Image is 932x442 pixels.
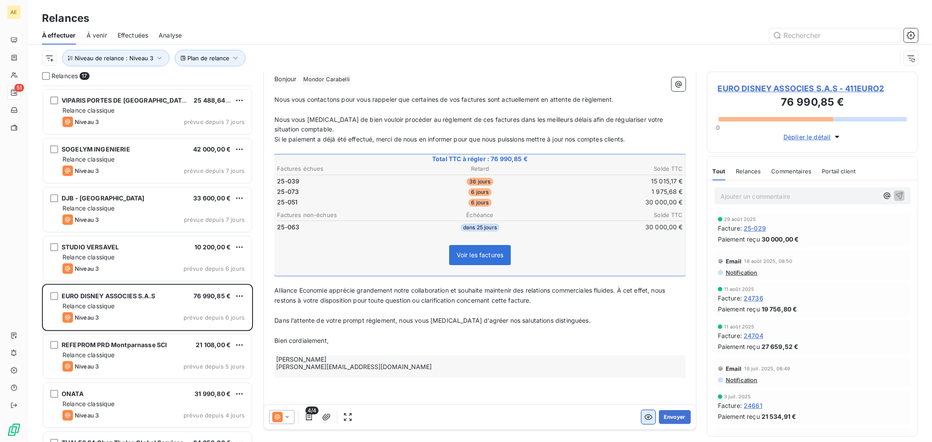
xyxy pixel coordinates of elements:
span: Relances [52,72,78,80]
span: Bien cordialement, [274,337,329,344]
span: ONATA [62,390,83,397]
span: Relance classique [62,351,115,359]
span: Niveau 3 [75,314,99,321]
th: Retard [412,164,547,173]
span: Notification [725,269,758,276]
span: Tout [713,168,726,175]
th: Solde TTC [548,211,683,220]
span: Paiement reçu [718,412,760,421]
span: 21 108,00 € [196,341,231,349]
span: 25-051 [277,198,298,207]
span: 3 juil. 2025 [724,394,751,399]
th: Factures échues [277,164,412,173]
th: Échéance [412,211,547,220]
span: EURO DISNEY ASSOCIES S.A.S - 411EURO2 [718,83,907,94]
span: prévue depuis 4 jours [184,412,245,419]
button: Niveau de relance : Niveau 3 [62,50,170,66]
span: 1 juil. 2025, 11:42 [745,436,786,441]
span: 30 000,00 € [762,235,799,244]
span: 25 488,64 € [194,97,231,104]
span: 76 990,85 € [194,292,231,300]
span: Bonjour [274,75,296,83]
span: Relance classique [62,302,115,310]
span: 36 jours [467,178,493,186]
span: Nous vous contactons pour vous rappeler que certaines de vos factures sont actuellement en attent... [274,96,613,103]
span: prévue depuis 7 jours [184,118,245,125]
span: Déplier le détail [783,132,831,142]
button: Déplier le détail [781,132,844,142]
span: Nous vous [MEDICAL_DATA] de bien vouloir procéder au règlement de ces factures dans les meilleurs... [274,116,665,133]
span: 17 [80,72,89,80]
span: 25-073 [277,187,299,196]
span: 29 août 2025 [724,217,756,222]
span: Paiement reçu [718,235,760,244]
span: Niveau 3 [75,216,99,223]
span: Total TTC à régler : 76 990,85 € [276,155,684,163]
td: 1 975,68 € [548,187,683,197]
span: Niveau 3 [75,363,99,370]
span: 21 534,91 € [762,412,797,421]
span: 42 000,00 € [193,145,231,153]
span: Niveau 3 [75,118,99,125]
span: Relance classique [62,204,115,212]
span: Notification [725,376,758,383]
span: Facture : [718,331,742,340]
span: dans 25 jours [461,224,499,231]
span: 11 août 2025 [724,287,755,292]
span: Niveau de relance : Niveau 3 [75,55,153,62]
span: prévue depuis 6 jours [184,314,245,321]
span: Relance classique [62,155,115,163]
span: 24704 [744,331,763,340]
span: Commentaires [772,168,812,175]
span: 27 659,52 € [762,342,799,351]
span: Mondor Carabelli [302,75,350,85]
span: 31 990,80 € [194,390,231,397]
span: 16 juil. 2025, 08:49 [745,366,790,371]
span: prévue depuis 7 jours [184,216,245,223]
span: 19 756,80 € [762,304,797,314]
span: Facture : [718,401,742,410]
span: Niveau 3 [75,412,99,419]
span: À venir [87,31,107,40]
span: prévue depuis 5 jours [184,363,245,370]
span: 10 200,00 € [194,243,231,251]
span: Paiement reçu [718,342,760,351]
span: 4/4 [305,407,319,414]
span: Alliance Economie apprécie grandement notre collaboration et souhaite maintenir des relations com... [274,287,667,304]
span: 25-029 [744,224,766,233]
h3: Relances [42,10,89,26]
div: AE [7,5,21,19]
span: DJB - [GEOGRAPHIC_DATA] [62,194,144,202]
span: 11 août 2025 [724,324,755,329]
span: 25-039 [277,177,299,186]
span: À effectuer [42,31,76,40]
h3: 76 990,85 € [718,94,907,112]
span: VIPARIS PORTES DE [GEOGRAPHIC_DATA] [62,97,188,104]
span: Effectuées [118,31,149,40]
span: 16 août 2025, 08:50 [745,259,793,264]
span: REFEPROM PRD Montparnasse SCI [62,341,167,349]
iframe: Intercom live chat [902,412,923,433]
span: Dans l’attente de votre prompt règlement, nous vous [MEDICAL_DATA] d’agréer nos salutations disti... [274,317,591,324]
button: Envoyer [659,410,691,424]
span: 33 600,00 € [193,194,231,202]
span: Facture : [718,294,742,303]
span: Si le paiement a déjà été effectué, merci de nous en informer pour que nous puissions mettre à jo... [274,135,625,143]
input: Rechercher [769,28,901,42]
span: Paiement reçu [718,304,760,314]
span: EURO DISNEY ASSOCIES S.A.S [62,292,155,300]
span: Relance classique [62,107,115,114]
span: prévue depuis 7 jours [184,167,245,174]
th: Solde TTC [548,164,683,173]
td: 30 000,00 € [548,222,683,232]
td: 30 000,00 € [548,197,683,207]
button: Plan de relance [175,50,246,66]
span: 51 [14,84,24,92]
span: Email [726,365,742,372]
span: STUDIO VERSAVEL [62,243,119,251]
span: Relances [736,168,761,175]
span: 6 jours [468,199,491,207]
img: Logo LeanPay [7,423,21,437]
span: Email [726,435,742,442]
div: grid [42,86,253,442]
